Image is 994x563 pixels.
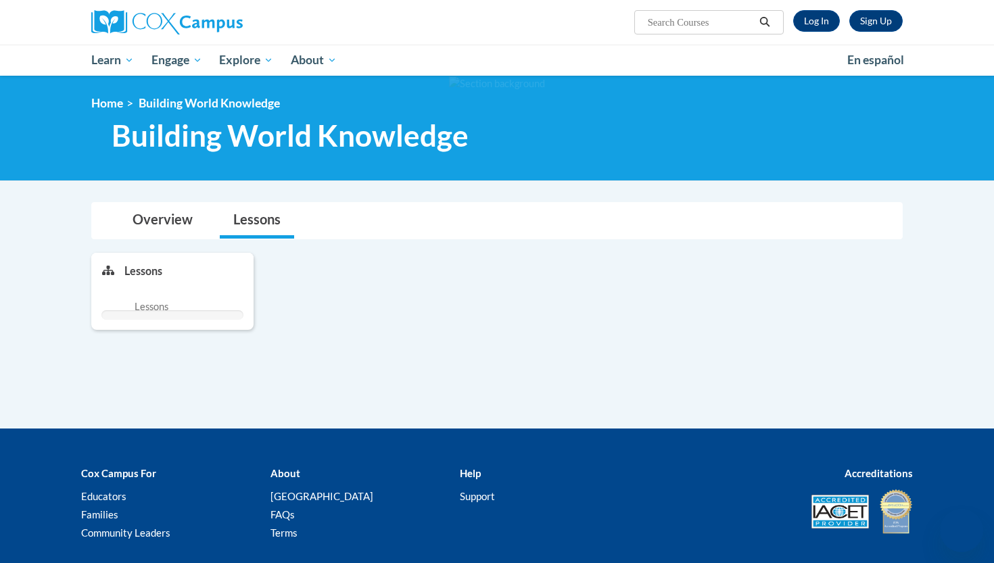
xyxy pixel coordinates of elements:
[91,52,134,68] span: Learn
[460,467,481,479] b: Help
[270,508,295,520] a: FAQs
[151,52,202,68] span: Engage
[845,467,913,479] b: Accreditations
[81,508,118,520] a: Families
[124,264,162,278] p: Lessons
[755,14,775,30] button: Search
[849,10,903,32] a: Register
[82,45,143,76] a: Learn
[220,203,294,239] a: Lessons
[282,45,346,76] a: About
[460,490,495,502] a: Support
[811,495,869,529] img: Accredited IACET® Provider
[71,45,923,76] div: Main menu
[81,467,156,479] b: Cox Campus For
[91,10,348,34] a: Cox Campus
[143,45,211,76] a: Engage
[646,14,755,30] input: Search Courses
[210,45,282,76] a: Explore
[91,10,243,34] img: Cox Campus
[793,10,840,32] a: Log In
[449,76,545,91] img: Section background
[838,46,913,74] a: En español
[270,527,298,539] a: Terms
[112,118,469,153] span: Building World Knowledge
[119,203,206,239] a: Overview
[219,52,273,68] span: Explore
[81,527,170,539] a: Community Leaders
[847,53,904,67] span: En español
[81,490,126,502] a: Educators
[135,299,168,314] span: Lessons
[879,488,913,535] img: IDA® Accredited
[291,52,337,68] span: About
[91,96,123,110] a: Home
[270,467,300,479] b: About
[940,509,983,552] iframe: Button to launch messaging window
[139,96,280,110] span: Building World Knowledge
[270,490,373,502] a: [GEOGRAPHIC_DATA]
